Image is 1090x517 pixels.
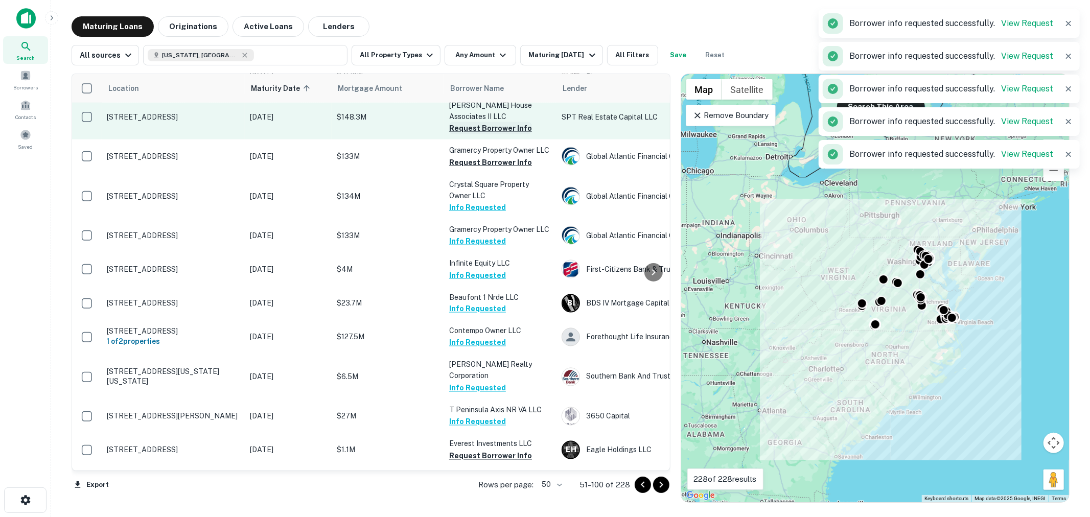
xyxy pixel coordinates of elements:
[1039,435,1090,484] iframe: Chat Widget
[1043,160,1064,181] button: Zoom out
[849,83,1053,95] p: Borrower info requested successfully.
[975,496,1046,501] span: Map data ©2025 Google, INEGI
[449,179,551,201] p: Crystal Square Property Owner LLC
[607,45,658,65] button: All Filters
[449,224,551,235] p: Gramercy Property Owner LLC
[562,260,715,278] div: First-citizens Bank & Trust Company
[1001,149,1053,159] a: View Request
[520,45,602,65] button: Maturing [DATE]
[562,294,715,313] div: BDS IV Mortgage Capital W LLC
[72,477,111,492] button: Export
[562,368,579,386] img: picture
[449,416,506,428] button: Info Requested
[3,66,48,93] a: Borrowers
[337,151,439,162] p: $133M
[556,74,720,103] th: Lender
[449,257,551,269] p: Infinite Equity LLC
[3,96,48,123] a: Contacts
[580,479,631,491] p: 51–100 of 228
[337,411,439,422] p: $27M
[449,359,551,382] p: [PERSON_NAME] Realty Corporation
[1043,433,1064,453] button: Map camera controls
[635,477,651,493] button: Go to previous page
[107,367,240,386] p: [STREET_ADDRESS][US_STATE][US_STATE]
[449,235,506,247] button: Info Requested
[337,332,439,343] p: $127.5M
[692,109,769,122] p: Remove Boundary
[449,325,551,337] p: Contempo Owner LLC
[444,74,556,103] th: Borrower Name
[107,412,240,421] p: [STREET_ADDRESS][PERSON_NAME]
[16,54,35,62] span: Search
[332,74,444,103] th: Mortgage Amount
[653,477,669,493] button: Go to next page
[562,328,715,346] div: Forethought Life Insurance CO
[1052,496,1066,501] a: Terms (opens in new tab)
[3,36,48,64] a: Search
[662,45,695,65] button: Save your search to get updates of matches that match your search criteria.
[107,327,240,336] p: [STREET_ADDRESS]
[566,445,576,456] p: E H
[562,111,715,123] p: SPT Real Estate Capital LLC
[337,444,439,456] p: $1.1M
[250,111,327,123] p: [DATE]
[849,17,1053,30] p: Borrower info requested successfully.
[450,82,504,95] span: Borrower Name
[337,298,439,309] p: $23.7M
[449,292,551,303] p: Beaufont 1 Nrde LLC
[538,477,564,492] div: 50
[562,408,579,425] img: picture
[250,151,327,162] p: [DATE]
[681,74,1069,502] div: 0 0
[3,125,48,153] a: Saved
[250,371,327,383] p: [DATE]
[562,441,715,459] div: Eagle Holdings LLC
[449,438,551,450] p: Everest Investments LLC
[107,152,240,161] p: [STREET_ADDRESS]
[449,145,551,156] p: Gramercy Property Owner LLC
[107,231,240,240] p: [STREET_ADDRESS]
[250,191,327,202] p: [DATE]
[337,111,439,123] p: $148.3M
[107,336,240,347] h6: 1 of 2 properties
[338,82,415,95] span: Mortgage Amount
[250,230,327,241] p: [DATE]
[449,156,532,169] button: Request Borrower Info
[562,187,715,205] div: Global Atlantic Financial Group
[1001,51,1053,61] a: View Request
[849,148,1053,160] p: Borrower info requested successfully.
[1001,116,1053,126] a: View Request
[449,201,506,214] button: Info Requested
[251,82,313,95] span: Maturity Date
[449,269,506,281] button: Info Requested
[102,74,245,103] th: Location
[449,382,506,394] button: Info Requested
[449,100,551,122] p: [PERSON_NAME] House Associates II LLC
[337,191,439,202] p: $134M
[699,45,732,65] button: Reset
[684,489,717,502] img: Google
[337,371,439,383] p: $6.5M
[308,16,369,37] button: Lenders
[250,411,327,422] p: [DATE]
[722,79,773,100] button: Show satellite imagery
[250,444,327,456] p: [DATE]
[562,148,579,165] img: picture
[72,45,139,65] button: All sources
[449,303,506,315] button: Info Requested
[250,298,327,309] p: [DATE]
[567,298,574,309] p: B I
[15,113,36,121] span: Contacts
[449,405,551,416] p: T Peninsula Axis NR VA LLC
[924,495,968,502] button: Keyboard shortcuts
[16,8,36,29] img: capitalize-icon.png
[562,407,715,426] div: 3650 Capital
[1001,84,1053,93] a: View Request
[445,45,516,65] button: Any Amount
[250,264,327,275] p: [DATE]
[449,337,506,349] button: Info Requested
[849,115,1053,128] p: Borrower info requested successfully.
